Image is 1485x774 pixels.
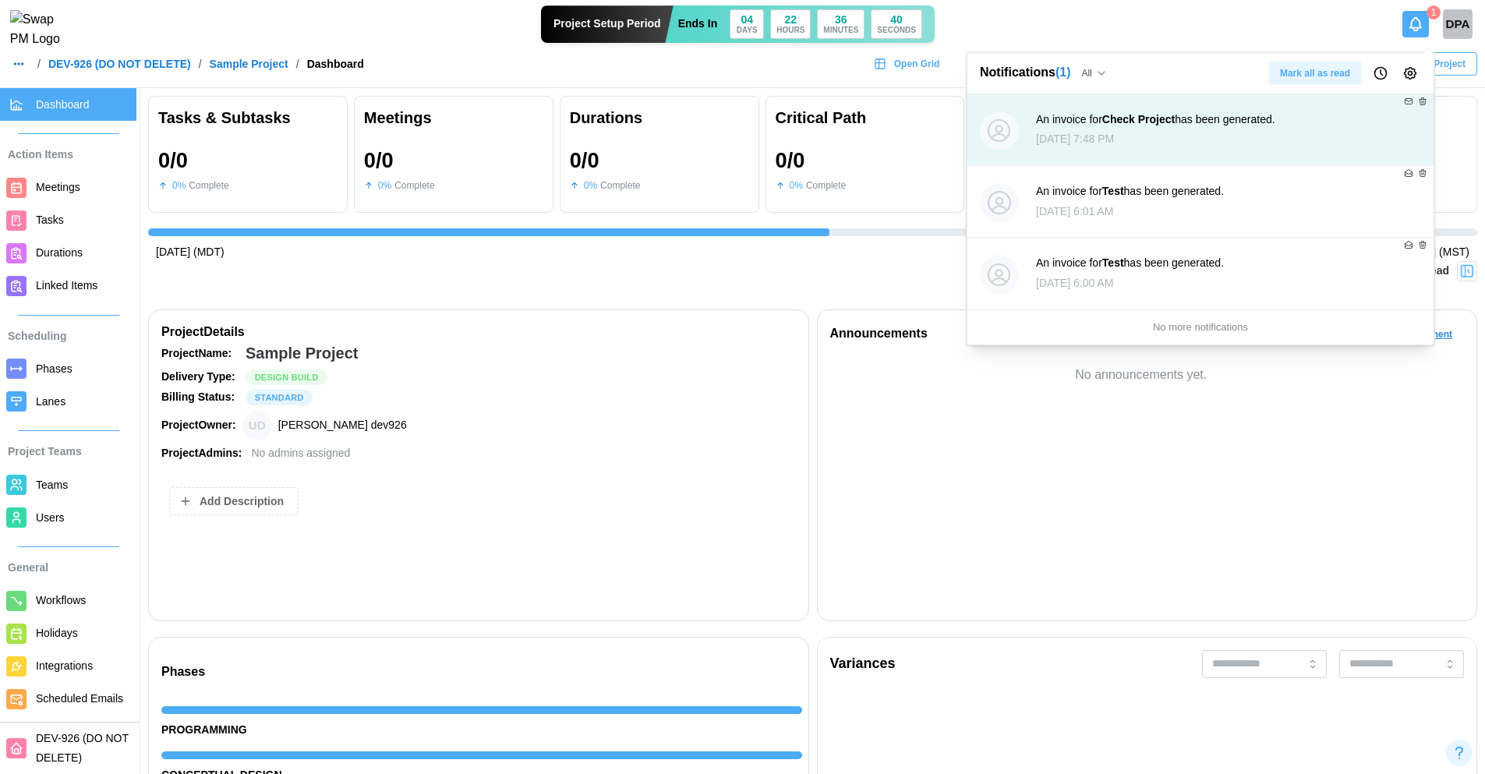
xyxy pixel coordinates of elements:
div: Project Name: [161,345,239,362]
strong: Check Project [1102,113,1175,125]
div: Variances [830,653,896,675]
strong: Project Admins: [161,447,242,459]
a: Daud Platform admin [1443,9,1473,39]
div: 0 / 0 [776,149,805,172]
div: 0 % [378,178,391,193]
div: [DATE] 6:00 AM [1036,275,1224,292]
span: ( 1 ) [1055,65,1071,79]
div: An invoice for has been generated. [1036,111,1275,129]
div: Critical Path [776,106,955,130]
span: Dashboard [36,98,90,111]
span: Add Description [200,488,284,514]
div: Meetings [364,106,543,130]
span: Meetings [36,181,80,193]
div: 04 [741,14,753,25]
div: / [37,58,41,69]
div: 0 % [790,178,803,193]
div: An invoice for has been generated. [1036,183,1224,200]
div: Phases [161,663,802,682]
button: Mark all as read [1268,62,1362,85]
span: Holidays [36,627,78,639]
div: 0 / 0 [364,149,394,172]
div: No more notifications [967,310,1434,345]
div: Announcements [830,324,928,344]
div: 1 [1427,5,1441,19]
strong: Project Owner: [161,419,236,431]
span: Workflows [36,594,86,606]
div: / [199,58,202,69]
button: Add Description [169,487,299,515]
div: 0 % [584,178,597,193]
div: 0 % [172,178,186,193]
div: Complete [600,178,640,193]
div: 40 [890,14,903,25]
div: Billing Status: [161,389,239,406]
div: Project Setup Period [541,5,674,43]
a: Open Grid [865,52,951,76]
div: [DATE] (MDT) [156,244,225,261]
strong: Test [1102,185,1124,197]
div: No announcements yet. [830,366,1453,385]
div: Durations [570,106,749,130]
div: An invoice for has been generated. [1036,255,1224,272]
button: Notification Preferences [1399,62,1421,84]
div: [DATE] (MST) [1402,244,1469,261]
span: Integrations [36,659,93,672]
div: Dashboard [307,58,364,69]
span: Design Build [255,370,319,384]
span: Phases [36,362,72,375]
div: 22 [785,14,797,25]
img: Project Look Ahead Button [1459,263,1475,279]
div: [PERSON_NAME] dev926 [278,417,407,434]
div: MINUTES [823,27,858,34]
div: Complete [189,178,228,193]
button: All [1074,61,1114,86]
div: 0 / 0 [570,149,599,172]
div: Ends In [678,16,718,33]
div: DAYS [737,27,758,34]
a: Open Overview [959,52,1067,76]
span: Durations [36,246,83,259]
div: [DATE] 6:01 AM [1036,203,1224,221]
div: [DATE] 7:48 PM [1036,131,1275,148]
div: 0 / 0 [158,149,188,172]
span: DEV-926 (DO NOT DELETE) [36,732,129,764]
button: Notifications [1402,11,1429,37]
div: PROGRAMMING [161,722,802,739]
span: Lanes [36,395,65,408]
div: Complete [394,178,434,193]
div: Delivery Type: [161,369,239,386]
div: DPA [1443,9,1473,39]
a: Sample Project [210,58,288,69]
div: HOURS [776,27,804,34]
div: No admins assigned [251,445,350,462]
a: DEV-926 (DO NOT DELETE) [48,58,191,69]
h1: Notifications [980,65,1070,81]
div: Sample Project [246,341,359,366]
span: Linked Items [36,279,97,292]
img: Swap PM Logo [10,10,73,49]
span: Tasks [36,214,64,226]
span: All [1081,65,1091,82]
div: Tasks & Subtasks [158,106,338,130]
span: STANDARD [255,391,304,405]
strong: Test [1102,256,1124,269]
span: Open Grid [894,53,940,75]
div: Umar dev926 [242,411,272,440]
div: 36 [835,14,847,25]
span: Scheduled Emails [36,692,123,705]
span: Mark all as read [1280,62,1350,84]
div: / [296,58,299,69]
div: Project Details [161,323,796,342]
span: Users [36,511,65,524]
div: Complete [806,178,846,193]
div: SECONDS [877,27,915,34]
span: Teams [36,479,68,491]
